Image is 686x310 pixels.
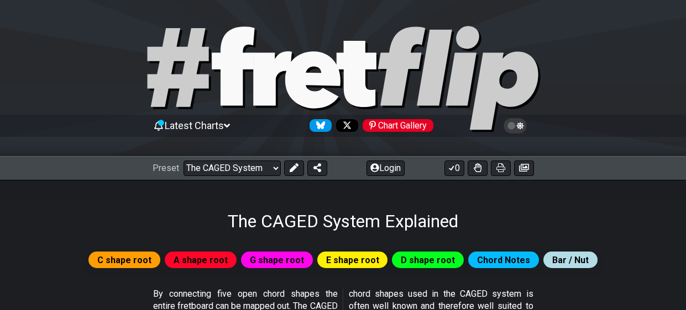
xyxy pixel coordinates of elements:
[444,161,464,176] button: 0
[284,161,304,176] button: Edit Preset
[332,119,358,132] a: Follow #fretflip at X
[514,161,534,176] button: Create image
[228,211,458,232] h1: The CAGED System Explained
[305,119,332,132] a: Follow #fretflip at Bluesky
[165,120,224,131] span: Latest Charts
[326,252,379,268] span: E shape root
[358,119,433,132] a: #fretflip at Pinterest
[509,121,522,131] span: Toggle light / dark theme
[491,161,511,176] button: Print
[468,161,488,176] button: Toggle Dexterity for all fretkits
[552,252,589,268] span: Bar / Nut
[307,161,327,176] button: Share Preset
[153,163,179,173] span: Preset
[184,161,281,176] select: Preset
[401,252,455,268] span: D shape root
[250,252,304,268] span: G shape root
[477,252,530,268] span: Chord Notes
[174,252,228,268] span: A shape root
[366,161,405,176] button: Login
[363,119,433,132] div: Chart Gallery
[97,252,151,268] span: C shape root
